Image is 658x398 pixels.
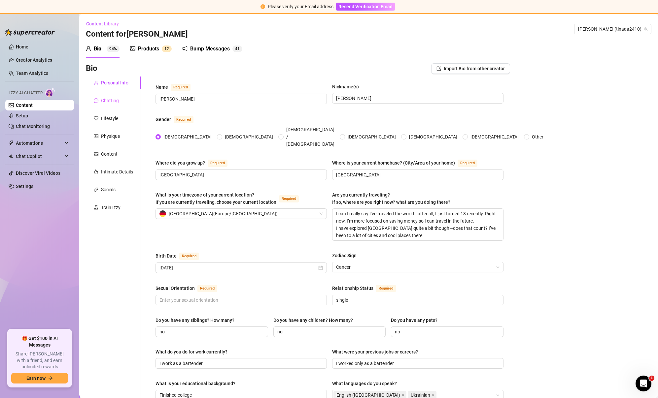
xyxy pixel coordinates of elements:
span: picture [130,46,135,51]
input: Sexual Orientation [159,296,322,304]
a: Team Analytics [16,71,48,76]
img: logo [13,13,57,22]
div: What were your previous jobs or careers? [332,348,418,355]
span: Required [208,160,227,167]
div: Send us a message [14,94,110,101]
div: Train Izzy [101,204,121,211]
div: Sexual Orientation [156,285,195,292]
span: [DEMOGRAPHIC_DATA] [161,133,214,140]
span: [DEMOGRAPHIC_DATA] / [DEMOGRAPHIC_DATA] [284,126,337,148]
div: Please verify your Email address [268,3,333,10]
div: Send us a messageWe typically reply in a few hours [7,89,125,114]
span: experiment [94,205,98,210]
span: Are you currently traveling? If so, where are you right now? what are you doing there? [332,192,450,205]
span: Required [376,285,396,292]
span: close [432,393,435,397]
span: thunderbolt [9,140,14,146]
label: Where did you grow up? [156,159,235,167]
label: Sexual Orientation [156,284,225,292]
div: Gender [156,116,171,123]
input: Do you have any siblings? How many? [159,328,263,335]
div: Do you have any children? How many? [273,317,353,324]
span: [GEOGRAPHIC_DATA] ( Europe/[GEOGRAPHIC_DATA] ) [169,209,278,219]
div: Nickname(s) [332,83,359,90]
span: What is your timezone of your current location? If you are currently traveling, choose your curre... [156,192,276,205]
span: notification [182,46,188,51]
img: de [159,210,166,217]
h3: Bio [86,63,97,74]
div: Chatting [101,97,119,104]
div: Intimate Details [101,168,133,175]
div: Name [156,83,168,91]
label: Relationship Status [332,284,403,292]
div: Socials [101,186,116,193]
div: Zodiac Sign [332,252,357,259]
label: Do you have any children? How many? [273,317,358,324]
a: Discover Viral Videos [16,170,60,176]
span: Other [529,133,546,140]
img: Profile image for Giselle [71,11,84,24]
span: user [86,46,91,51]
label: Where is your current homebase? (City/Area of your home) [332,159,485,167]
span: Content Library [86,21,119,26]
div: Content [101,150,118,158]
div: What languages do you speak? [332,380,397,387]
sup: 41 [232,46,242,52]
span: Izzy AI Chatter [9,90,43,96]
div: Lifestyle [101,115,118,122]
span: close [401,393,405,397]
div: Where is your current homebase? (City/Area of your home) [332,159,455,167]
input: Where is your current homebase? (City/Area of your home) [336,171,498,178]
span: [DEMOGRAPHIC_DATA] [345,133,398,140]
span: Automations [16,138,63,148]
div: Products [138,45,159,53]
input: What do you do for work currently? [159,360,322,367]
span: Chat Copilot [16,151,63,162]
button: News [99,206,132,232]
input: Do you have any pets? [395,328,498,335]
a: Settings [16,184,33,189]
img: logo-BBDzfeDw.svg [5,29,55,36]
span: Required [179,253,199,260]
span: 1 [649,376,654,381]
input: What were your previous jobs or careers? [336,360,498,367]
button: Help [66,206,99,232]
input: Where did you grow up? [159,171,322,178]
label: What is your educational background? [156,380,240,387]
label: Birth Date [156,252,206,260]
div: Relationship Status [332,285,373,292]
div: Close [114,11,125,22]
button: Resend Verification Email [336,3,395,11]
span: 🎁 Get $100 in AI Messages [11,335,68,348]
input: Name [159,95,322,103]
div: Improvement [37,169,72,176]
span: Resend Verification Email [338,4,393,9]
a: Home [16,44,28,49]
a: Setup [16,113,28,118]
iframe: Intercom live chat [636,376,651,391]
span: heart [94,116,98,121]
div: Bio [94,45,101,53]
span: user [94,80,98,85]
div: Bump Messages [190,45,230,53]
div: What do you do for work currently? [156,348,227,355]
span: [DEMOGRAPHIC_DATA] [468,133,521,140]
span: [DEMOGRAPHIC_DATA] [222,133,276,140]
a: Creator Analytics [16,55,69,65]
span: Share [PERSON_NAME] with a friend, and earn unlimited rewards [11,351,68,370]
label: What were your previous jobs or careers? [332,348,423,355]
label: Do you have any siblings? How many? [156,317,239,324]
img: Izzy just got smarter and safer ✨ [7,117,125,164]
label: Do you have any pets? [391,317,442,324]
label: What languages do you speak? [332,380,401,387]
div: Do you have any siblings? How many? [156,317,234,324]
img: AI Chatter [45,87,55,97]
button: Import Bio from other creator [431,63,510,74]
span: Tina (tinaaa2410) [578,24,647,34]
span: Required [279,195,299,202]
button: Messages [33,206,66,232]
button: Earn nowarrow-right [11,373,68,383]
span: Import Bio from other creator [444,66,505,71]
div: Update [14,169,34,176]
span: picture [94,152,98,156]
